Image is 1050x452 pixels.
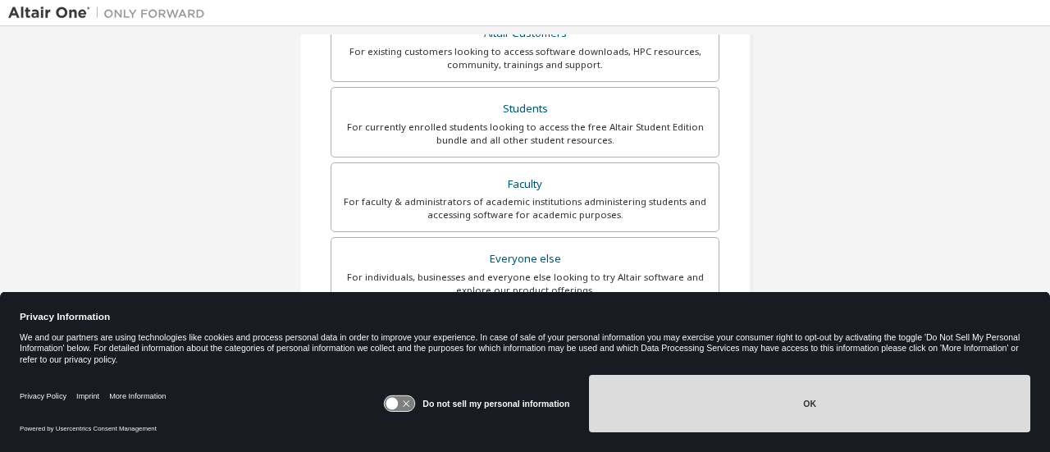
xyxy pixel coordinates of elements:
div: Students [341,98,709,121]
div: For individuals, businesses and everyone else looking to try Altair software and explore our prod... [341,271,709,297]
div: For currently enrolled students looking to access the free Altair Student Edition bundle and all ... [341,121,709,147]
div: Everyone else [341,248,709,271]
img: Altair One [8,5,213,21]
div: Faculty [341,173,709,196]
div: For faculty & administrators of academic institutions administering students and accessing softwa... [341,195,709,221]
div: For existing customers looking to access software downloads, HPC resources, community, trainings ... [341,45,709,71]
